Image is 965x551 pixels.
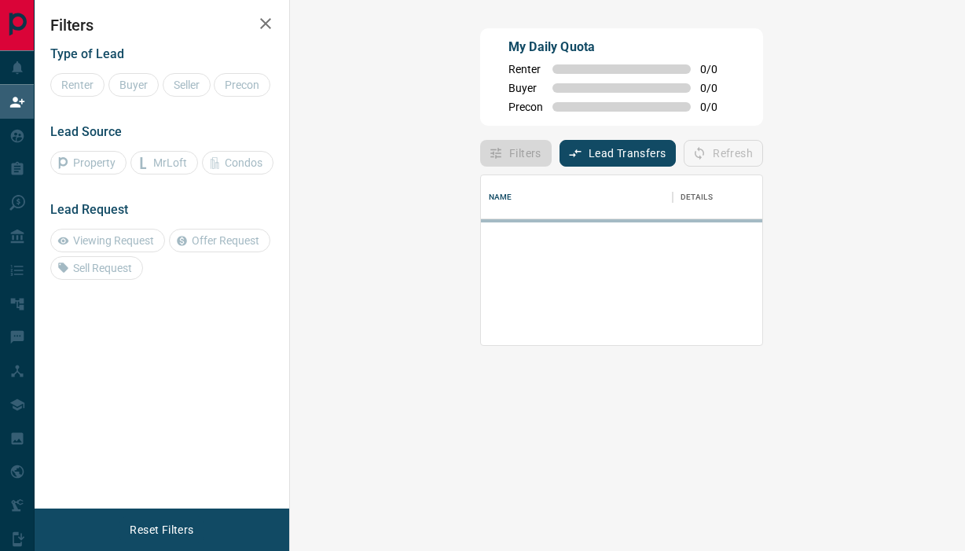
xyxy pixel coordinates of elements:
[489,175,512,219] div: Name
[508,101,543,113] span: Precon
[560,140,677,167] button: Lead Transfers
[681,175,713,219] div: Details
[700,101,735,113] span: 0 / 0
[50,202,128,217] span: Lead Request
[673,175,798,219] div: Details
[50,16,273,35] h2: Filters
[481,175,673,219] div: Name
[700,82,735,94] span: 0 / 0
[508,38,735,57] p: My Daily Quota
[50,46,124,61] span: Type of Lead
[508,82,543,94] span: Buyer
[700,63,735,75] span: 0 / 0
[50,124,122,139] span: Lead Source
[508,63,543,75] span: Renter
[119,516,204,543] button: Reset Filters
